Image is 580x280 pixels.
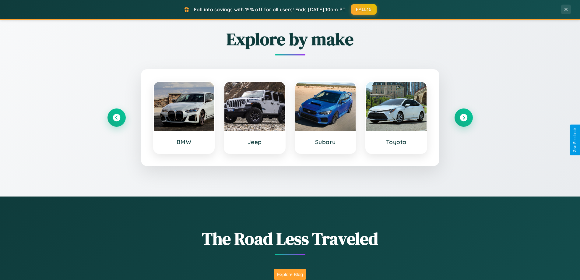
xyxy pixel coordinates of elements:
[107,27,473,51] h2: Explore by make
[194,6,346,12] span: Fall into savings with 15% off for all users! Ends [DATE] 10am PT.
[274,269,306,280] button: Explore Blog
[301,138,350,146] h3: Subaru
[372,138,420,146] h3: Toyota
[107,227,473,250] h1: The Road Less Traveled
[351,4,377,15] button: FALL15
[230,138,279,146] h3: Jeep
[573,128,577,152] div: Give Feedback
[160,138,208,146] h3: BMW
